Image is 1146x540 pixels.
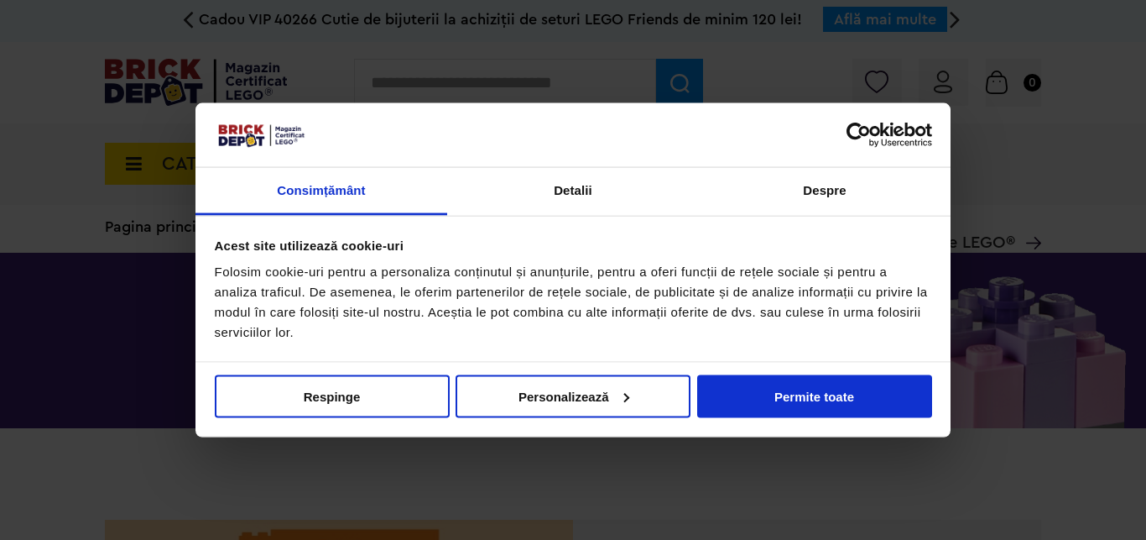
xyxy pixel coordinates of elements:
[699,168,951,216] a: Despre
[215,122,307,149] img: siglă
[215,262,932,343] div: Folosim cookie-uri pentru a personaliza conținutul și anunțurile, pentru a oferi funcții de rețel...
[215,235,932,255] div: Acest site utilizează cookie-uri
[697,375,932,417] button: Permite toate
[456,375,690,417] button: Personalizează
[447,168,699,216] a: Detalii
[785,122,932,147] a: Usercentrics Cookiebot - opens in a new window
[215,375,450,417] button: Respinge
[195,168,447,216] a: Consimțământ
